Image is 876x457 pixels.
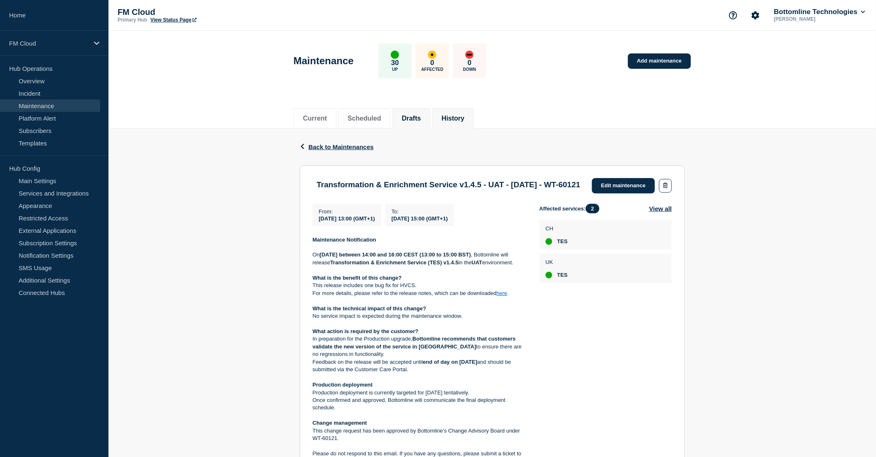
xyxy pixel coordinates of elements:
[313,282,526,289] p: This release includes one bug fix for HVCS.
[391,51,399,59] div: up
[428,51,436,59] div: affected
[313,237,376,243] strong: Maintenance Notification
[313,275,402,281] strong: What is the benefit of this change?
[402,115,421,122] button: Drafts
[649,204,672,213] button: View all
[442,115,464,122] button: History
[468,59,472,67] p: 0
[313,420,367,426] strong: Change management
[313,312,526,320] p: No service impact is expected during the maintenance window.
[348,115,381,122] button: Scheduled
[463,67,477,72] p: Down
[313,382,373,388] strong: Production deployment
[546,272,552,278] div: up
[392,208,448,215] p: To :
[319,215,375,222] span: [DATE] 13:00 (GMT+1)
[747,7,764,24] button: Account settings
[391,59,399,67] p: 30
[319,208,375,215] p: From :
[546,259,568,265] p: UK
[392,67,398,72] p: Up
[628,53,691,69] a: Add maintenance
[330,259,459,266] strong: Transformation & Enrichment Service (TES) v1.4.5
[773,16,859,22] p: [PERSON_NAME]
[320,251,471,258] strong: [DATE] between 14:00 and 16:00 CEST (13:00 to 15:00 BST)
[118,17,147,23] p: Primary Hub
[313,335,526,358] p: In preparation for the Production upgrade, to ensure there are no regressions in functionality.
[431,59,434,67] p: 0
[9,40,89,47] p: FM Cloud
[392,215,448,222] span: [DATE] 15:00 (GMT+1)
[294,55,354,67] h1: Maintenance
[557,238,568,245] span: TES
[313,305,426,312] strong: What is the technical impact of this change?
[313,389,526,397] p: Production deployment is currently targeted for [DATE] tentatively.
[546,238,552,245] div: up
[421,67,443,72] p: Affected
[313,336,517,349] strong: Bottomline recommends that customers validate the new version of the service in [GEOGRAPHIC_DATA]
[118,7,283,17] p: FM Cloud
[300,143,374,150] button: Back to Maintenances
[317,180,580,189] h3: Transformation & Enrichment Service v1.4.5 - UAT - [DATE] - WT-60121
[313,290,526,297] p: For more details, please refer to the release notes, which can be downloaded .
[303,115,327,122] button: Current
[586,204,599,213] span: 2
[313,251,526,266] p: On , Bottomline will release in the environment.
[557,272,568,278] span: TES
[539,204,604,213] span: Affected services:
[308,143,374,150] span: Back to Maintenances
[724,7,742,24] button: Support
[465,51,474,59] div: down
[472,259,482,266] strong: UAT
[496,290,507,296] a: here
[313,427,526,442] p: This change request has been approved by Bottomline’s Change Advisory Board under WT-60121.
[592,178,655,193] a: Edit maintenance
[313,328,419,334] strong: What action is required by the customer?
[313,397,526,412] p: Once confirmed and approved, Bottomline will communicate the final deployment schedule.
[773,8,867,16] button: Bottomline Technologies
[313,358,526,374] p: Feedback on the release will be accepted until and should be submitted via the Customer Care Portal.
[150,17,196,23] a: View Status Page
[546,225,568,232] p: CH
[423,359,477,365] strong: end of day on [DATE]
